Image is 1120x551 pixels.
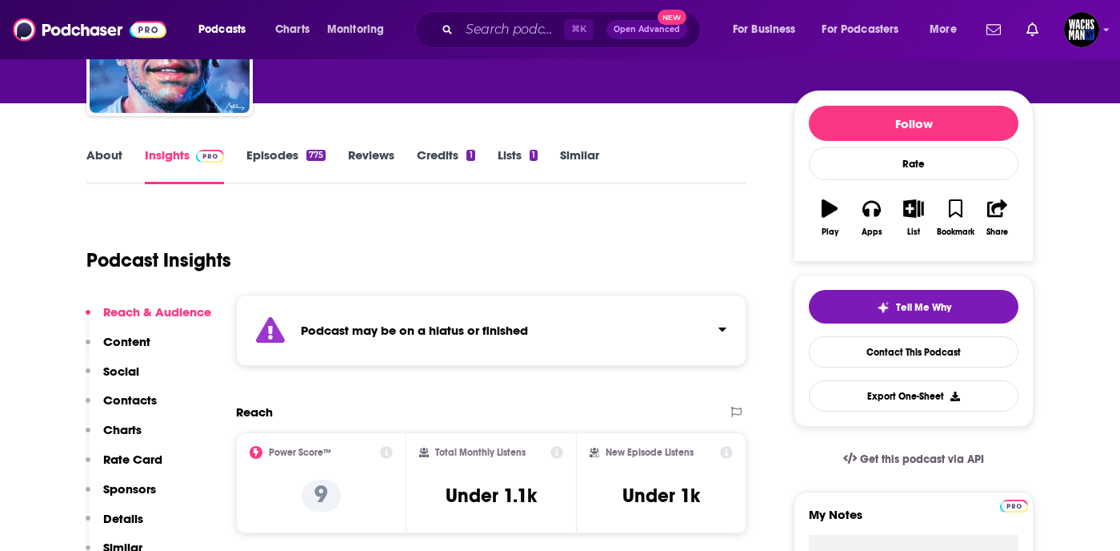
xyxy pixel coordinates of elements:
div: 775 [306,150,326,161]
span: Charts [275,18,310,41]
h2: Power Score™ [269,447,331,458]
a: Credits1 [417,147,474,184]
button: Share [977,189,1018,247]
a: Pro website [1000,497,1028,513]
span: ⌘ K [564,19,594,40]
p: Contacts [103,392,157,408]
span: New [658,10,686,25]
a: Lists1 [498,147,538,184]
button: Reach & Audience [86,304,211,334]
button: Apps [850,189,892,247]
a: Get this podcast via API [830,440,997,479]
button: Sponsors [86,481,156,511]
div: 1 [466,150,474,161]
span: For Podcasters [822,18,898,41]
button: tell me why sparkleTell Me Why [809,290,1018,324]
img: User Profile [1064,12,1099,47]
span: Podcasts [198,18,246,41]
button: Follow [809,106,1018,141]
a: Contact This Podcast [809,336,1018,368]
p: 9 [302,480,341,512]
button: Rate Card [86,452,162,481]
span: Open Advanced [614,26,680,34]
p: Sponsors [103,481,156,497]
span: Get this podcast via API [860,452,984,466]
a: InsightsPodchaser Pro [145,147,224,184]
button: open menu [812,17,922,42]
strong: Podcast may be on a hiatus or finished [301,323,528,338]
p: Reach & Audience [103,304,211,320]
div: List [907,227,920,237]
a: About [86,147,122,184]
h2: Reach [236,404,273,420]
a: Show notifications dropdown [980,16,1007,43]
div: Search podcasts, credits, & more... [430,11,716,48]
button: Play [809,189,850,247]
button: Contacts [86,392,157,422]
button: Social [86,364,139,393]
p: Details [103,511,143,526]
button: open menu [187,17,266,42]
img: Podchaser Pro [1000,500,1028,513]
img: Podchaser - Follow, Share and Rate Podcasts [13,14,166,45]
button: open menu [316,17,405,42]
span: For Business [733,18,796,41]
a: Episodes775 [246,147,326,184]
button: Details [86,511,143,541]
button: open menu [722,17,816,42]
img: tell me why sparkle [877,301,890,314]
a: Similar [560,147,599,184]
h2: Total Monthly Listens [435,447,526,458]
input: Search podcasts, credits, & more... [459,17,564,42]
label: My Notes [809,507,1018,535]
a: Show notifications dropdown [1020,16,1045,43]
span: Monitoring [327,18,384,41]
button: Show profile menu [1064,12,1099,47]
div: Apps [862,227,882,237]
p: Rate Card [103,452,162,467]
p: Social [103,364,139,379]
div: 1 [530,150,538,161]
button: Content [86,334,150,364]
span: Tell Me Why [896,301,951,314]
p: Content [103,334,150,349]
section: Click to expand status details [236,295,746,366]
div: Share [986,227,1008,237]
h2: New Episode Listens [606,447,694,458]
a: Charts [265,17,319,42]
span: More [930,18,957,41]
button: Open AdvancedNew [606,20,687,39]
div: Rate [809,147,1018,180]
span: Logged in as WachsmanNY [1064,12,1099,47]
img: Podchaser Pro [196,150,224,163]
button: open menu [918,17,977,42]
h3: Under 1.1k [446,484,537,508]
div: Bookmark [937,227,974,237]
button: List [893,189,934,247]
div: Play [822,227,838,237]
button: Export One-Sheet [809,380,1018,412]
button: Bookmark [934,189,976,247]
button: Charts [86,422,142,452]
p: Charts [103,422,142,437]
a: Reviews [348,147,394,184]
h1: Podcast Insights [86,248,231,272]
h3: Under 1k [622,484,700,508]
